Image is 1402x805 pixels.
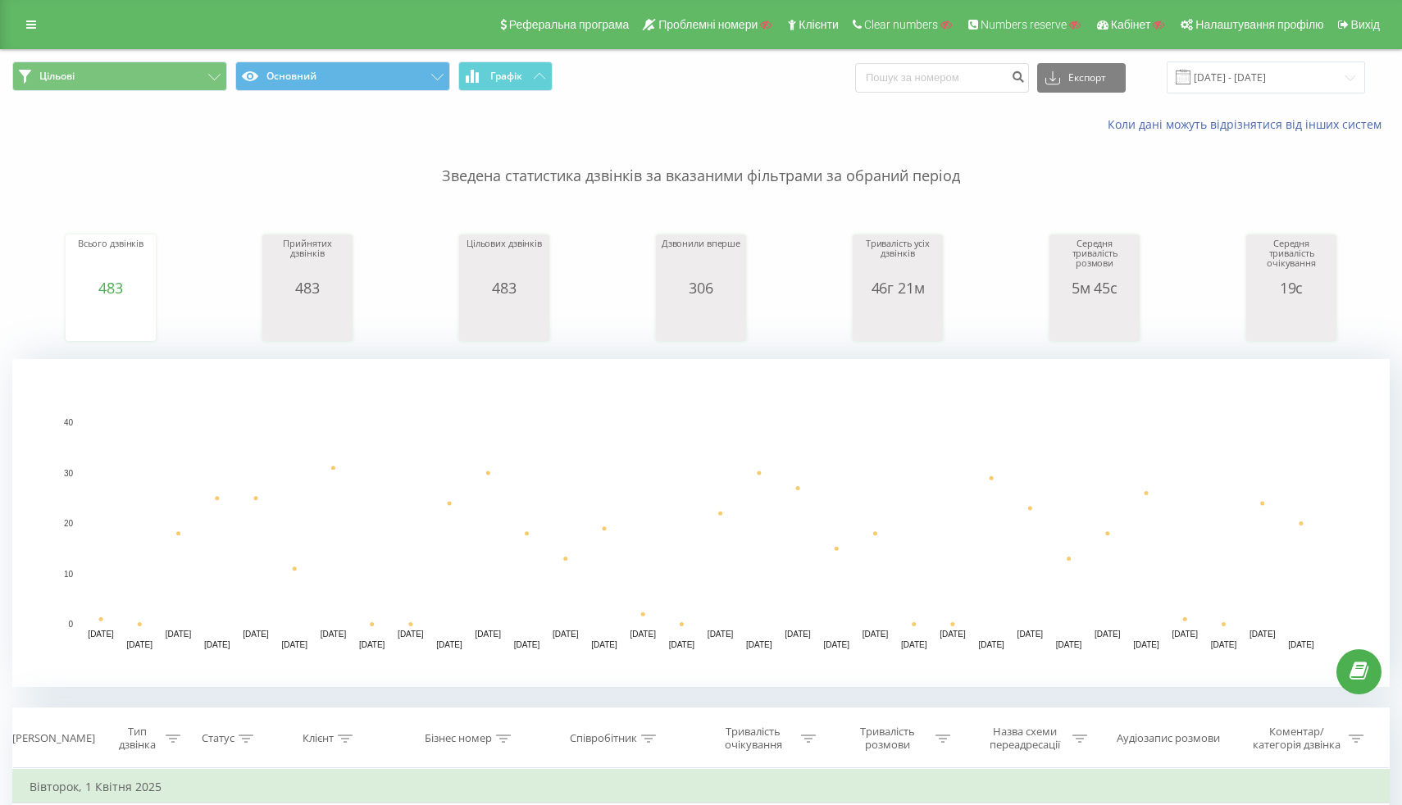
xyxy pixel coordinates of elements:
[1250,630,1276,639] text: [DATE]
[1133,640,1159,649] text: [DATE]
[321,630,347,639] text: [DATE]
[1108,116,1390,132] a: Коли дані можуть відрізнятися вiд інших систем
[425,732,492,746] div: Бізнес номер
[436,640,462,649] text: [DATE]
[1351,18,1380,31] span: Вихід
[463,296,545,345] svg: A chart.
[1111,18,1151,31] span: Кабінет
[1211,640,1237,649] text: [DATE]
[12,133,1390,187] p: Зведена статистика дзвінків за вказаними фільтрами за обраний період
[1250,296,1332,345] svg: A chart.
[243,630,269,639] text: [DATE]
[266,296,348,345] svg: A chart.
[1288,640,1314,649] text: [DATE]
[857,239,939,280] div: Тривалість усіх дзвінків
[281,640,307,649] text: [DATE]
[857,296,939,345] svg: A chart.
[398,630,424,639] text: [DATE]
[660,280,742,296] div: 306
[799,18,839,31] span: Клієнти
[553,630,579,639] text: [DATE]
[1117,732,1220,746] div: Аудіозапис розмови
[12,61,227,91] button: Цільові
[463,239,545,280] div: Цільових дзвінків
[901,640,927,649] text: [DATE]
[70,296,152,345] svg: A chart.
[864,18,938,31] span: Clear numbers
[630,630,656,639] text: [DATE]
[570,732,637,746] div: Співробітник
[514,640,540,649] text: [DATE]
[70,280,152,296] div: 483
[981,18,1067,31] span: Numbers reserve
[12,359,1390,687] svg: A chart.
[68,620,73,629] text: 0
[1037,63,1126,93] button: Експорт
[978,640,1004,649] text: [DATE]
[166,630,192,639] text: [DATE]
[785,630,811,639] text: [DATE]
[463,280,545,296] div: 483
[863,630,889,639] text: [DATE]
[113,725,162,753] div: Тип дзвінка
[1250,280,1332,296] div: 19с
[64,519,74,528] text: 20
[235,61,450,91] button: Основний
[70,239,152,280] div: Всього дзвінків
[64,469,74,478] text: 30
[1054,296,1136,345] svg: A chart.
[1095,630,1121,639] text: [DATE]
[709,725,797,753] div: Тривалість очікування
[855,63,1029,93] input: Пошук за номером
[64,418,74,427] text: 40
[660,239,742,280] div: Дзвонили вперше
[266,280,348,296] div: 483
[39,70,75,83] span: Цільові
[1056,640,1082,649] text: [DATE]
[202,732,234,746] div: Статус
[591,640,617,649] text: [DATE]
[359,640,385,649] text: [DATE]
[490,70,522,82] span: Графік
[13,771,1390,803] td: Вівторок, 1 Квітня 2025
[1250,239,1332,280] div: Середня тривалість очікування
[658,18,758,31] span: Проблемні номери
[981,725,1068,753] div: Назва схеми переадресації
[458,61,553,91] button: Графік
[669,640,695,649] text: [DATE]
[746,640,772,649] text: [DATE]
[1249,725,1345,753] div: Коментар/категорія дзвінка
[266,239,348,280] div: Прийнятих дзвінків
[824,640,850,649] text: [DATE]
[88,630,114,639] text: [DATE]
[127,640,153,649] text: [DATE]
[1054,239,1136,280] div: Середня тривалість розмови
[204,640,230,649] text: [DATE]
[64,570,74,579] text: 10
[303,732,334,746] div: Клієнт
[708,630,734,639] text: [DATE]
[1017,630,1044,639] text: [DATE]
[476,630,502,639] text: [DATE]
[844,725,931,753] div: Тривалість розмови
[1195,18,1323,31] span: Налаштування профілю
[940,630,966,639] text: [DATE]
[12,732,95,746] div: [PERSON_NAME]
[1054,280,1136,296] div: 5м 45с
[1172,630,1198,639] text: [DATE]
[857,280,939,296] div: 46г 21м
[509,18,630,31] span: Реферальна програма
[660,296,742,345] svg: A chart.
